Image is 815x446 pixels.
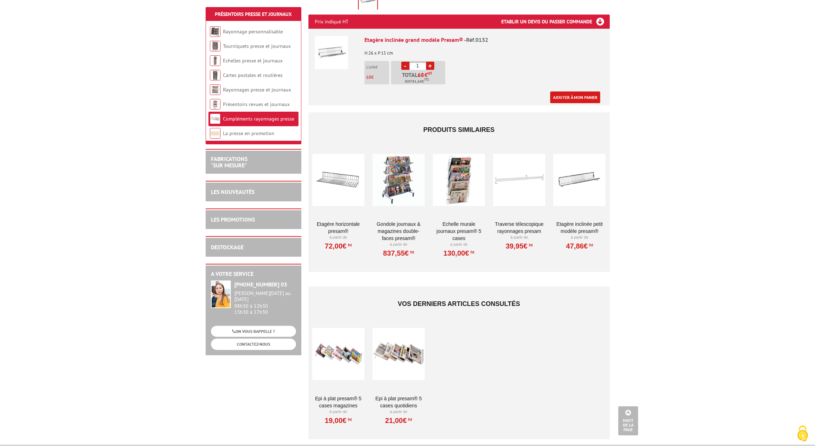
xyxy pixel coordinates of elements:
a: Etagère inclinée petit modèle presam® [553,221,605,235]
span: 68 [418,72,424,78]
p: L'unité [366,65,389,69]
a: FABRICATIONS"Sur Mesure" [211,155,247,169]
img: Rayonnages presse et journaux [210,84,221,95]
sup: HT [407,417,412,422]
a: Haut de la page [618,406,638,435]
img: Cartes postales et routières [210,70,221,80]
div: Etagère inclinée grand modèle Presam® - [364,36,603,44]
button: Cookies (fenêtre modale) [790,422,815,446]
a: CONTACTEZ-NOUS [211,339,296,350]
a: 39,95€HT [506,244,532,248]
a: Ajouter à mon panier [550,91,600,103]
sup: TTC [424,78,429,82]
sup: HT [346,417,352,422]
a: Cartes postales et routières [223,72,283,78]
span: Réf.0132 [466,36,488,43]
p: À partir de [312,409,364,415]
a: Echelle murale journaux Presam® 5 cases [433,221,485,242]
p: Prix indiqué HT [315,15,348,29]
a: Etagère horizontale Presam® [312,221,364,235]
a: - [401,62,409,70]
a: 72,00€HT [325,244,352,248]
img: La presse en promotion [210,128,221,139]
a: Traverse télescopique Rayonnages Presam [493,221,545,235]
h2: A votre service [211,271,296,277]
span: Soit € [405,79,429,84]
a: Tourniquets presse et journaux [223,43,291,49]
p: Total [393,72,445,84]
sup: HT [346,242,352,247]
sup: HT [469,250,474,255]
sup: HT [527,242,533,247]
a: 19,00€HT [325,418,352,423]
span: 81,60 [412,79,422,84]
a: Compléments rayonnages presse [223,116,294,122]
p: € [366,75,389,80]
div: [PERSON_NAME][DATE] au [DATE] [234,290,296,302]
span: Vos derniers articles consultés [398,300,520,307]
a: Présentoirs revues et journaux [223,101,290,107]
sup: HT [409,250,414,255]
a: ON VOUS RAPPELLE ? [211,326,296,337]
p: À partir de [493,235,545,240]
a: Echelles presse et journaux [223,57,283,64]
a: 47,86€HT [566,244,593,248]
div: 08h30 à 12h30 13h30 à 17h30 [234,290,296,315]
a: LES PROMOTIONS [211,216,255,223]
img: widget-service.jpg [211,280,231,308]
h3: Etablir un devis ou passer commande [501,15,610,29]
a: 21,00€HT [385,418,412,423]
p: H 26 x P 15 cm [364,46,603,56]
img: Etagère inclinée grand modèle Presam® [315,36,348,69]
a: + [426,62,434,70]
a: LES NOUVEAUTÉS [211,188,255,195]
a: La presse en promotion [223,130,274,136]
img: Echelles presse et journaux [210,55,221,66]
a: Epi à plat Presam® 5 cases quotidiens [373,395,425,409]
sup: HT [588,242,593,247]
p: À partir de [373,242,425,247]
a: Gondole journaux & magazines double-faces Presam® [373,221,425,242]
a: Epi à plat Presam® 5 cases magazines [312,395,364,409]
a: Rayonnages presse et journaux [223,87,291,93]
img: Tourniquets presse et journaux [210,41,221,51]
a: 837,55€HT [383,251,414,255]
sup: HT [428,71,432,76]
p: À partir de [312,235,364,240]
a: Présentoirs Presse et Journaux [215,11,292,17]
span: Produits similaires [423,126,495,133]
a: DESTOCKAGE [211,244,244,251]
p: À partir de [553,235,605,240]
img: Rayonnage personnalisable [210,26,221,37]
a: 130,00€HT [443,251,474,255]
img: Cookies (fenêtre modale) [794,425,811,442]
p: À partir de [433,242,485,247]
img: Présentoirs revues et journaux [210,99,221,110]
span: € [424,72,428,78]
span: 68 [366,74,371,80]
a: Rayonnage personnalisable [223,28,283,35]
p: À partir de [373,409,425,415]
strong: [PHONE_NUMBER] 03 [234,281,287,288]
img: Compléments rayonnages presse [210,113,221,124]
